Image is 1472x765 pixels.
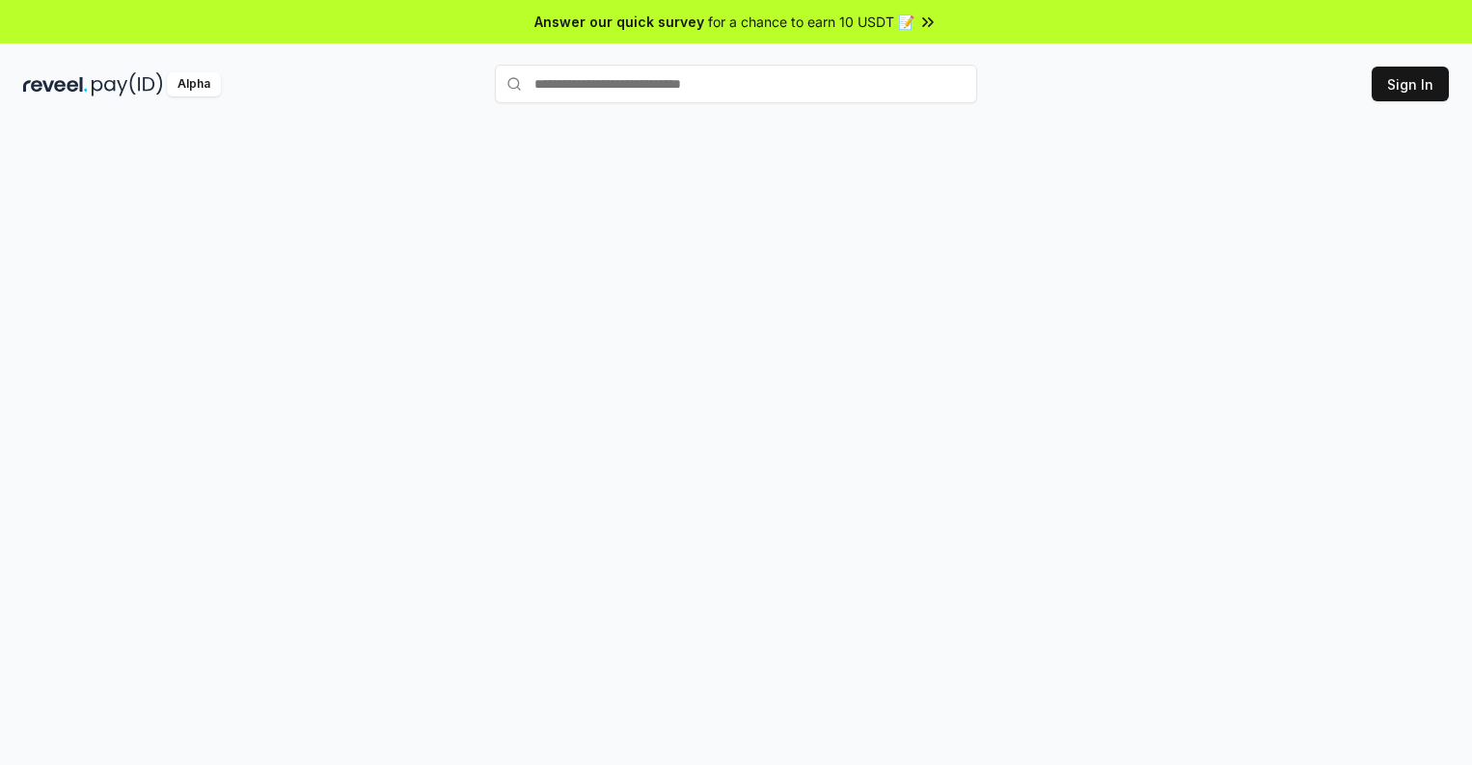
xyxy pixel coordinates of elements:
[534,12,704,32] span: Answer our quick survey
[1372,67,1449,101] button: Sign In
[167,72,221,96] div: Alpha
[708,12,914,32] span: for a chance to earn 10 USDT 📝
[23,72,88,96] img: reveel_dark
[92,72,163,96] img: pay_id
